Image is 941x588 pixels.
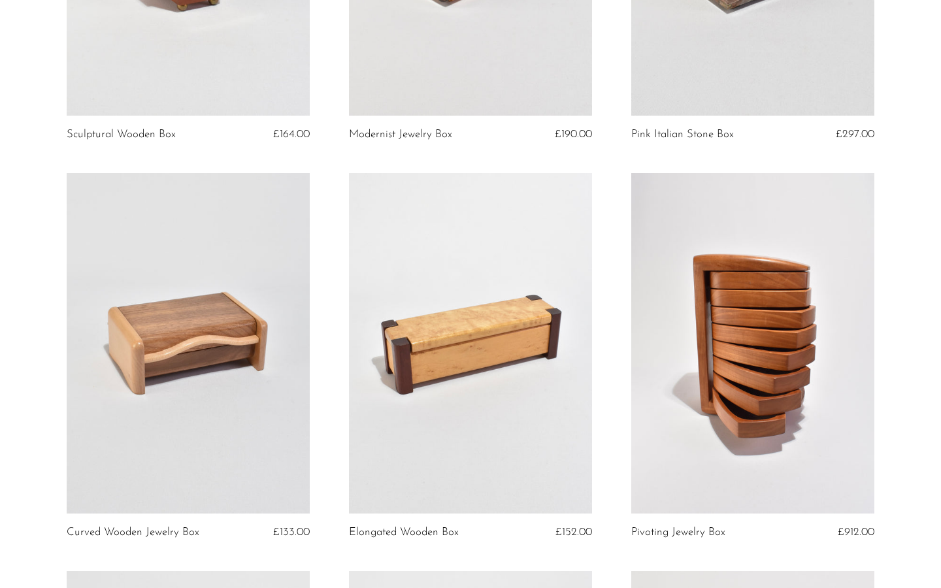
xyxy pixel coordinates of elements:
[555,129,592,140] span: £190.00
[836,129,874,140] span: £297.00
[273,527,310,538] span: £133.00
[67,527,199,538] a: Curved Wooden Jewelry Box
[67,129,176,140] a: Sculptural Wooden Box
[273,129,310,140] span: £164.00
[349,527,459,538] a: Elongated Wooden Box
[349,129,452,140] a: Modernist Jewelry Box
[631,129,734,140] a: Pink Italian Stone Box
[555,527,592,538] span: £152.00
[838,527,874,538] span: £912.00
[631,527,725,538] a: Pivoting Jewelry Box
